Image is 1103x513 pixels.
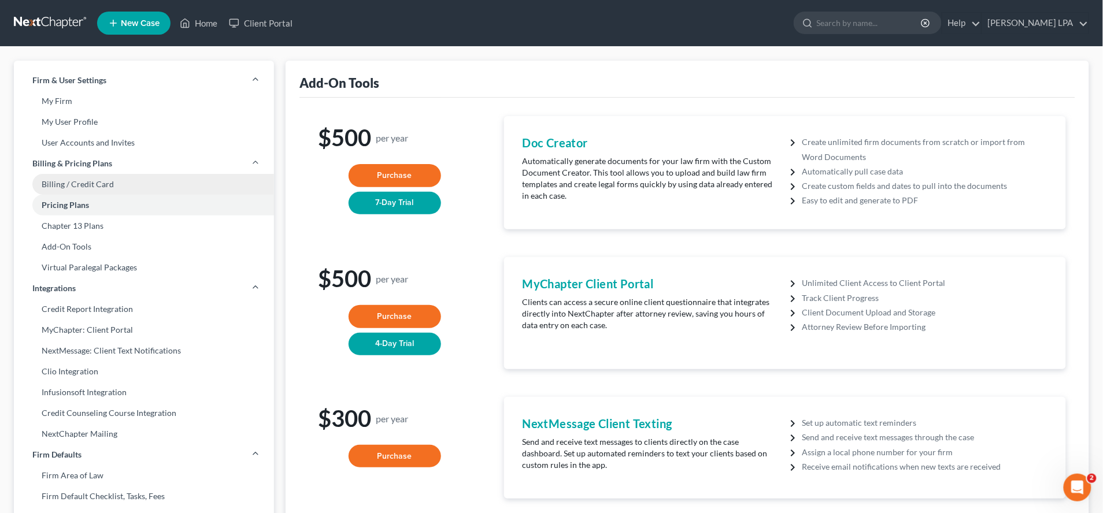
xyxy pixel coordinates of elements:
li: Receive email notifications when new texts are received [802,459,1048,474]
li: Client Document Upload and Storage [802,305,1048,319]
span: New Case [121,19,160,28]
li: Easy to edit and generate to PDF [802,193,1048,207]
p: Send and receive text messages to clients directly on the case dashboard. Set up automated remind... [523,436,779,471]
button: Purchase [349,164,441,187]
small: per year [376,414,408,423]
small: per year [376,274,408,284]
a: Add-On Tools [14,236,274,257]
li: Automatically pull case data [802,164,1048,179]
a: Firm Defaults [14,444,274,465]
a: [PERSON_NAME] LPA [982,13,1089,34]
a: Pricing Plans [14,195,274,215]
span: Firm Defaults [32,449,82,460]
h1: $500 [318,125,472,150]
a: Firm & User Settings [14,70,274,91]
span: Integrations [32,282,76,294]
input: Search by name... [817,12,923,34]
a: Firm Default Checklist, Tasks, Fees [14,486,274,507]
button: Purchase [349,445,441,468]
a: Infusionsoft Integration [14,382,274,403]
li: Create custom fields and dates to pull into the documents [802,179,1048,193]
button: 4-Day Trial [349,333,441,356]
li: Create unlimited firm documents from scratch or import from Word Documents [802,135,1048,163]
a: Firm Area of Law [14,465,274,486]
a: Billing & Pricing Plans [14,153,274,174]
span: 2 [1087,474,1097,483]
button: Purchase [349,305,441,328]
a: Virtual Paralegal Packages [14,257,274,278]
h4: MyChapter Client Portal [523,276,779,292]
a: MyChapter: Client Portal [14,319,274,340]
li: Set up automatic text reminders [802,415,1048,430]
span: Billing & Pricing Plans [32,158,112,169]
li: Send and receive text messages through the case [802,430,1048,444]
p: Automatically generate documents for your law firm with the Custom Document Creator. This tool al... [523,155,779,202]
a: Integrations [14,278,274,299]
span: Firm & User Settings [32,75,106,86]
h4: NextMessage Client Texting [523,415,779,432]
a: Client Portal [223,13,298,34]
li: Assign a local phone number for your firm [802,445,1048,459]
iframe: Intercom live chat [1064,474,1091,501]
a: Credit Report Integration [14,299,274,319]
a: NextChapter Mailing [14,423,274,444]
a: Help [942,13,981,34]
a: Home [174,13,223,34]
h1: $500 [318,266,472,291]
a: My Firm [14,91,274,111]
li: Attorney Review Before Importing [802,319,1048,334]
a: My User Profile [14,111,274,132]
a: NextMessage: Client Text Notifications [14,340,274,361]
a: Billing / Credit Card [14,174,274,195]
h4: Doc Creator [523,135,779,151]
button: 7-Day Trial [349,192,441,215]
a: User Accounts and Invites [14,132,274,153]
p: Clients can access a secure online client questionnaire that integrates directly into NextChapter... [523,296,779,331]
small: per year [376,133,408,143]
a: Clio Integration [14,361,274,382]
li: Track Client Progress [802,291,1048,305]
a: Chapter 13 Plans [14,215,274,236]
a: Credit Counseling Course Integration [14,403,274,423]
div: Add-On Tools [299,75,379,91]
li: Unlimited Client Access to Client Portal [802,276,1048,290]
h1: $300 [318,406,472,431]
